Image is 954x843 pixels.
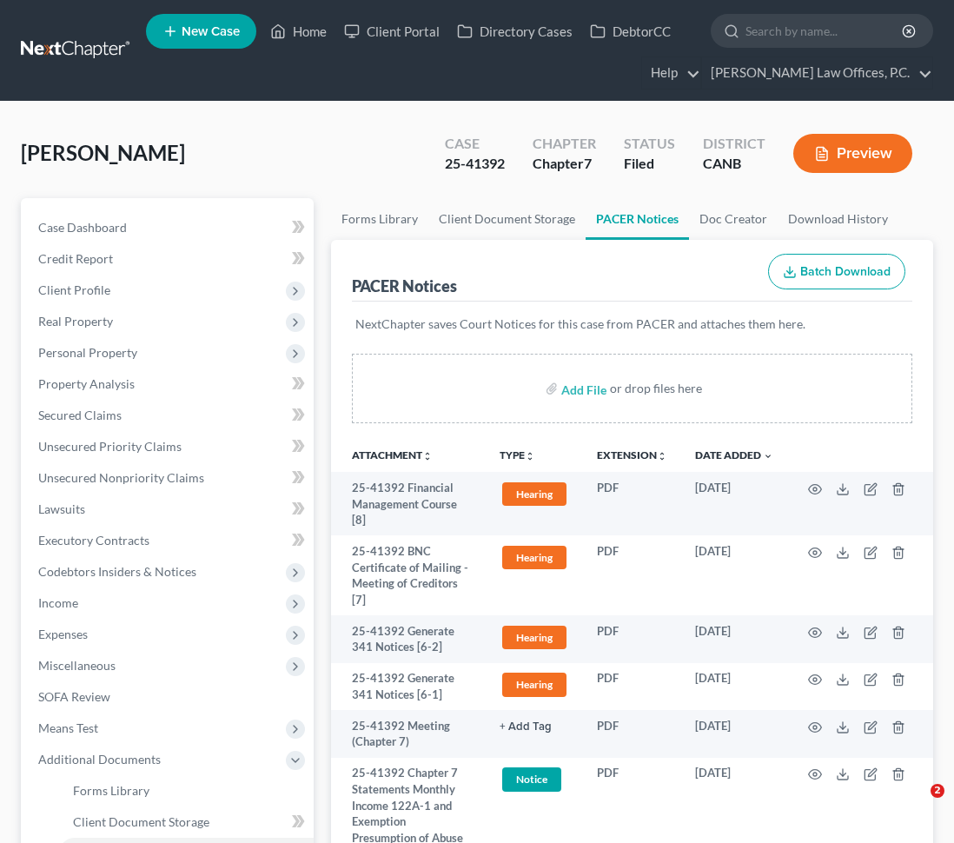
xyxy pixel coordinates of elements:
td: PDF [583,535,681,615]
i: expand_more [763,451,773,461]
i: unfold_more [525,451,535,461]
span: Case Dashboard [38,220,127,235]
a: Unsecured Nonpriority Claims [24,462,314,494]
p: NextChapter saves Court Notices for this case from PACER and attaches them here. [355,315,909,333]
a: Client Document Storage [59,806,314,838]
div: Status [624,134,675,154]
a: + Add Tag [500,718,569,734]
span: Lawsuits [38,501,85,516]
td: [DATE] [681,663,787,711]
div: Chapter [533,134,596,154]
td: [DATE] [681,535,787,615]
td: 25-41392 Financial Management Course [8] [331,472,486,535]
a: Credit Report [24,243,314,275]
a: Hearing [500,623,569,652]
span: Personal Property [38,345,137,360]
a: Help [642,57,700,89]
span: Client Document Storage [73,814,209,829]
span: Hearing [502,673,566,696]
a: Forms Library [59,775,314,806]
div: or drop files here [610,380,702,397]
a: Date Added expand_more [695,448,773,461]
a: Unsecured Priority Claims [24,431,314,462]
a: Download History [778,198,898,240]
span: Hearing [502,546,566,569]
iframe: Intercom live chat [895,784,937,826]
span: Executory Contracts [38,533,149,548]
a: Property Analysis [24,368,314,400]
a: Executory Contracts [24,525,314,556]
td: PDF [583,472,681,535]
span: Expenses [38,627,88,641]
span: Miscellaneous [38,658,116,673]
i: unfold_more [422,451,433,461]
td: 25-41392 Generate 341 Notices [6-1] [331,663,486,711]
a: Secured Claims [24,400,314,431]
a: SOFA Review [24,681,314,713]
span: Income [38,595,78,610]
div: Chapter [533,154,596,174]
span: Real Property [38,314,113,329]
div: District [703,134,765,154]
span: Notice [502,767,561,791]
span: Unsecured Nonpriority Claims [38,470,204,485]
span: Hearing [502,482,566,506]
span: Hearing [502,626,566,649]
span: Forms Library [73,783,149,798]
a: Notice [500,765,569,793]
span: New Case [182,25,240,38]
span: Additional Documents [38,752,161,767]
span: Secured Claims [38,408,122,422]
td: [DATE] [681,615,787,663]
div: Filed [624,154,675,174]
td: 25-41392 Generate 341 Notices [6-2] [331,615,486,663]
td: PDF [583,615,681,663]
a: Lawsuits [24,494,314,525]
td: [DATE] [681,472,787,535]
span: SOFA Review [38,689,110,704]
td: [DATE] [681,710,787,758]
span: 2 [931,784,944,798]
a: Client Document Storage [428,198,586,240]
div: CANB [703,154,765,174]
a: Forms Library [331,198,428,240]
span: Codebtors Insiders & Notices [38,564,196,579]
span: Unsecured Priority Claims [38,439,182,454]
a: Hearing [500,670,569,699]
span: Client Profile [38,282,110,297]
a: [PERSON_NAME] Law Offices, P.C. [702,57,932,89]
i: unfold_more [657,451,667,461]
a: Home [262,16,335,47]
span: Means Test [38,720,98,735]
td: 25-41392 Meeting (Chapter 7) [331,710,486,758]
a: PACER Notices [586,198,689,240]
span: 7 [584,155,592,171]
span: Credit Report [38,251,113,266]
a: Hearing [500,480,569,508]
button: Preview [793,134,912,173]
div: 25-41392 [445,154,505,174]
a: Attachmentunfold_more [352,448,433,461]
span: [PERSON_NAME] [21,140,185,165]
td: 25-41392 BNC Certificate of Mailing - Meeting of Creditors [7] [331,535,486,615]
span: Batch Download [800,264,891,279]
a: Hearing [500,543,569,572]
button: + Add Tag [500,721,552,733]
span: Property Analysis [38,376,135,391]
a: Directory Cases [448,16,581,47]
td: PDF [583,710,681,758]
a: Extensionunfold_more [597,448,667,461]
td: PDF [583,663,681,711]
input: Search by name... [745,15,904,47]
a: Client Portal [335,16,448,47]
div: Case [445,134,505,154]
button: Batch Download [768,254,905,290]
button: TYPEunfold_more [500,450,535,461]
div: PACER Notices [352,275,457,296]
a: Doc Creator [689,198,778,240]
a: Case Dashboard [24,212,314,243]
a: DebtorCC [581,16,679,47]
